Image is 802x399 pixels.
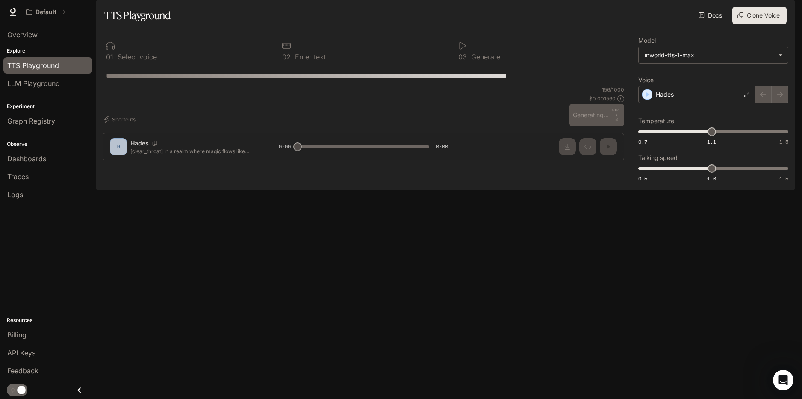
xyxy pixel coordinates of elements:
[469,53,500,60] p: Generate
[104,7,171,24] h1: TTS Playground
[638,155,678,161] p: Talking speed
[106,53,115,60] p: 0 1 .
[638,38,656,44] p: Model
[282,53,293,60] p: 0 2 .
[602,86,624,93] p: 156 / 1000
[638,77,654,83] p: Voice
[638,175,647,182] span: 0.5
[707,175,716,182] span: 1.0
[779,175,788,182] span: 1.5
[22,3,70,21] button: All workspaces
[638,118,674,124] p: Temperature
[639,47,788,63] div: inworld-tts-1-max
[35,9,56,16] p: Default
[697,7,725,24] a: Docs
[656,90,674,99] p: Hades
[115,53,157,60] p: Select voice
[293,53,326,60] p: Enter text
[103,112,139,126] button: Shortcuts
[707,138,716,145] span: 1.1
[779,138,788,145] span: 1.5
[458,53,469,60] p: 0 3 .
[645,51,774,59] div: inworld-tts-1-max
[589,95,616,102] p: $ 0.001560
[638,138,647,145] span: 0.7
[773,370,793,390] iframe: Intercom live chat
[732,7,787,24] button: Clone Voice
